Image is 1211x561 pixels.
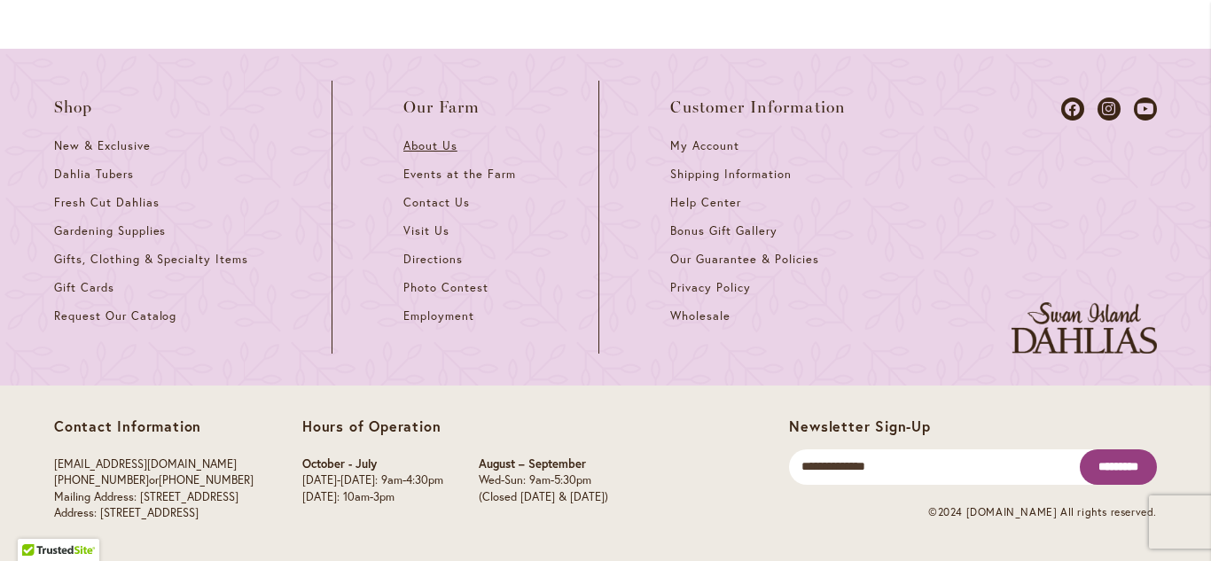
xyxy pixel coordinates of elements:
[479,456,608,473] p: August – September
[54,456,254,522] p: or Mailing Address: [STREET_ADDRESS] Address: [STREET_ADDRESS]
[403,167,515,182] span: Events at the Farm
[670,223,777,238] span: Bonus Gift Gallery
[403,252,463,267] span: Directions
[54,252,248,267] span: Gifts, Clothing & Specialty Items
[54,223,166,238] span: Gardening Supplies
[789,417,930,435] span: Newsletter Sign-Up
[670,138,739,153] span: My Account
[670,167,791,182] span: Shipping Information
[670,308,731,323] span: Wholesale
[403,98,480,116] span: Our Farm
[670,195,741,210] span: Help Center
[302,456,443,473] p: October - July
[54,98,93,116] span: Shop
[403,308,474,323] span: Employment
[54,308,176,323] span: Request Our Catalog
[403,138,457,153] span: About Us
[54,472,149,487] a: [PHONE_NUMBER]
[928,505,1157,518] span: ©2024 [DOMAIN_NAME] All rights reserved.
[670,280,751,295] span: Privacy Policy
[54,456,237,471] a: [EMAIL_ADDRESS][DOMAIN_NAME]
[1098,97,1121,121] a: Dahlias on Instagram
[302,417,608,435] p: Hours of Operation
[302,489,443,506] p: [DATE]: 10am-3pm
[54,280,114,295] span: Gift Cards
[302,472,443,489] p: [DATE]-[DATE]: 9am-4:30pm
[13,498,63,548] iframe: Launch Accessibility Center
[54,417,254,435] p: Contact Information
[159,472,254,487] a: [PHONE_NUMBER]
[1061,97,1084,121] a: Dahlias on Facebook
[54,195,160,210] span: Fresh Cut Dahlias
[670,252,818,267] span: Our Guarantee & Policies
[54,138,151,153] span: New & Exclusive
[479,489,608,506] p: (Closed [DATE] & [DATE])
[1134,97,1157,121] a: Dahlias on Youtube
[479,472,608,489] p: Wed-Sun: 9am-5:30pm
[54,167,134,182] span: Dahlia Tubers
[403,223,449,238] span: Visit Us
[403,280,488,295] span: Photo Contest
[670,98,846,116] span: Customer Information
[403,195,470,210] span: Contact Us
